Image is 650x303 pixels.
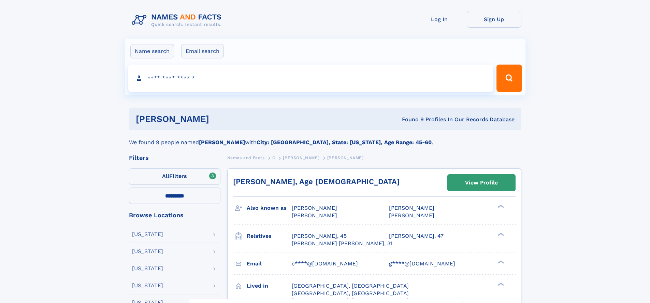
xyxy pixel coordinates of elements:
[132,232,163,237] div: [US_STATE]
[129,11,227,29] img: Logo Names and Facts
[292,212,337,219] span: [PERSON_NAME]
[247,230,292,242] h3: Relatives
[389,205,434,211] span: [PERSON_NAME]
[448,175,515,191] a: View Profile
[128,65,494,92] input: search input
[129,212,220,218] div: Browse Locations
[129,130,521,147] div: We found 9 people named with .
[233,177,400,186] a: [PERSON_NAME], Age [DEMOGRAPHIC_DATA]
[132,249,163,254] div: [US_STATE]
[412,11,467,28] a: Log In
[389,212,434,219] span: [PERSON_NAME]
[136,115,306,123] h1: [PERSON_NAME]
[496,260,504,264] div: ❯
[283,153,319,162] a: [PERSON_NAME]
[272,155,275,160] span: C
[496,232,504,236] div: ❯
[247,280,292,292] h3: Lived in
[130,44,174,58] label: Name search
[132,283,163,288] div: [US_STATE]
[467,11,521,28] a: Sign Up
[181,44,224,58] label: Email search
[327,155,364,160] span: [PERSON_NAME]
[272,153,275,162] a: C
[162,173,169,179] span: All
[129,155,220,161] div: Filters
[496,282,504,286] div: ❯
[292,205,337,211] span: [PERSON_NAME]
[132,266,163,271] div: [US_STATE]
[129,168,220,185] label: Filters
[283,155,319,160] span: [PERSON_NAME]
[305,116,515,123] div: Found 9 Profiles In Our Records Database
[389,232,444,240] a: [PERSON_NAME], 47
[292,232,347,240] a: [PERSON_NAME], 45
[247,202,292,214] h3: Also known as
[465,175,498,191] div: View Profile
[227,153,265,162] a: Names and Facts
[257,139,432,146] b: City: [GEOGRAPHIC_DATA], State: [US_STATE], Age Range: 45-60
[247,258,292,270] h3: Email
[292,290,409,297] span: [GEOGRAPHIC_DATA], [GEOGRAPHIC_DATA]
[292,283,409,289] span: [GEOGRAPHIC_DATA], [GEOGRAPHIC_DATA]
[496,65,522,92] button: Search Button
[496,204,504,209] div: ❯
[199,139,245,146] b: [PERSON_NAME]
[292,240,392,247] a: [PERSON_NAME] [PERSON_NAME], 31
